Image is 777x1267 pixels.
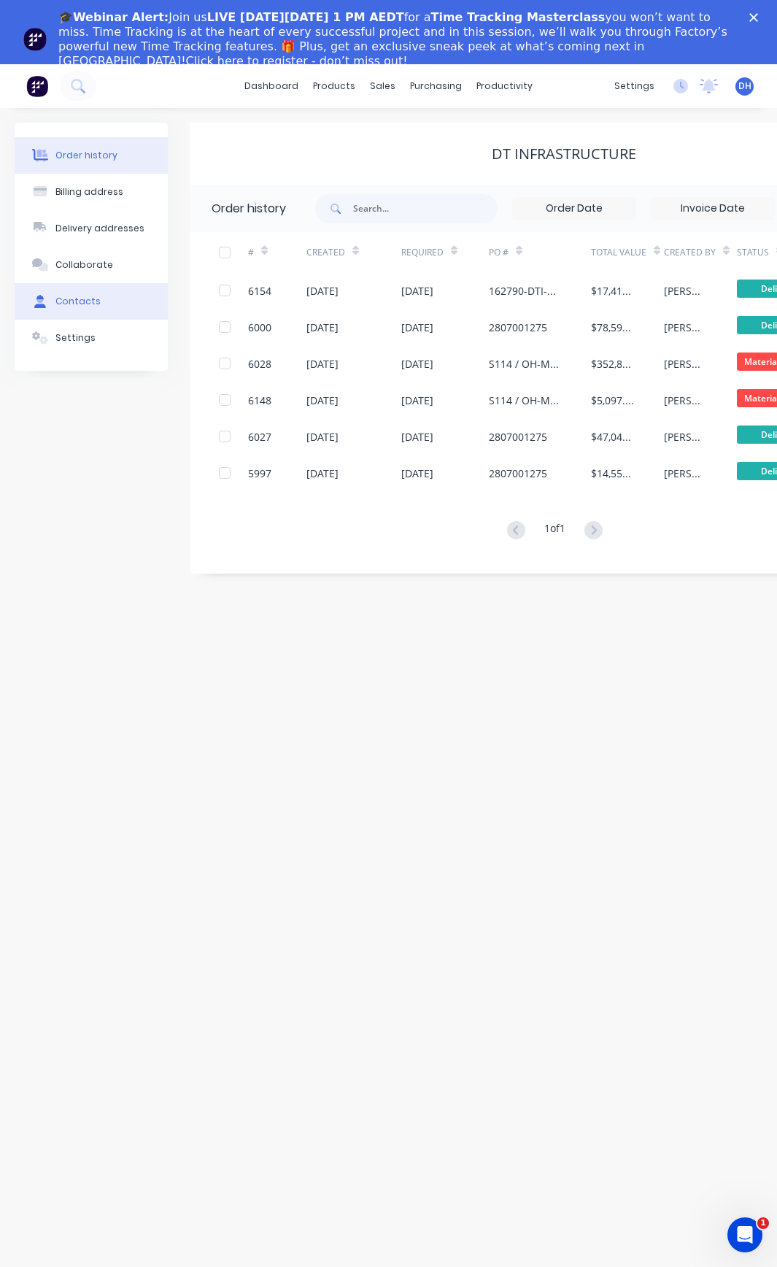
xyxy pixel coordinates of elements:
div: 2807001275 [489,320,547,335]
button: Billing address [15,174,168,210]
div: Total Value [591,246,646,259]
a: dashboard [237,75,306,97]
div: [DATE] [306,466,339,481]
div: Required [401,232,489,272]
div: Contacts [55,295,101,308]
input: Search... [353,194,498,223]
div: $78,598.20 [591,320,635,335]
b: Time Tracking Masterclass [431,10,606,24]
div: Billing address [55,185,123,199]
div: 6000 [248,320,271,335]
div: productivity [469,75,540,97]
div: 2807001275 [489,429,547,444]
span: 1 [757,1217,769,1229]
a: Click here to register - don’t miss out! [186,54,408,68]
div: $47,045.02 [591,429,635,444]
div: [DATE] [306,393,339,408]
div: [PERSON_NAME] [664,466,708,481]
div: [PERSON_NAME] [664,356,708,371]
input: Order Date [513,198,635,220]
div: 1 of 1 [544,520,565,542]
div: Created [306,246,345,259]
div: purchasing [403,75,469,97]
div: [DATE] [306,283,339,299]
div: sales [363,75,403,97]
div: 6028 [248,356,271,371]
div: Collaborate [55,258,113,271]
div: $5,097.95 [591,393,635,408]
div: [DATE] [401,283,433,299]
img: Profile image for Team [23,28,47,51]
button: Order history [15,137,168,174]
div: 5997 [248,466,271,481]
div: Created [306,232,401,272]
button: Collaborate [15,247,168,283]
div: $352,802.66 [591,356,635,371]
div: settings [607,75,662,97]
div: S114 / OH-M-02 [489,356,562,371]
b: LIVE [DATE][DATE] 1 PM AEDT [207,10,404,24]
div: 2807001275 [489,466,547,481]
div: # [248,232,306,272]
div: Created By [664,246,716,259]
div: [DATE] [401,356,433,371]
div: [DATE] [401,466,433,481]
div: Settings [55,331,96,344]
b: 🎓Webinar Alert: [58,10,169,24]
div: DT Infrastructure [492,145,636,163]
div: Required [401,246,444,259]
input: Invoice Date [652,198,774,220]
div: # [248,246,254,259]
div: [DATE] [306,429,339,444]
div: Total Value [591,232,664,272]
div: 162790-DTI-NDRMS-0069 [489,283,562,299]
button: Contacts [15,283,168,320]
div: $14,553.57 [591,466,635,481]
div: 6154 [248,283,271,299]
div: 6027 [248,429,271,444]
div: [DATE] [306,320,339,335]
div: Order history [212,200,286,217]
div: [PERSON_NAME] [664,429,708,444]
div: [DATE] [401,429,433,444]
button: Delivery addresses [15,210,168,247]
div: Join us for a you won’t want to miss. Time Tracking is at the heart of every successful project a... [58,10,730,69]
div: PO # [489,232,591,272]
div: Delivery addresses [55,222,144,235]
img: Factory [26,75,48,97]
div: PO # [489,246,509,259]
div: [DATE] [401,320,433,335]
div: Status [737,246,769,259]
iframe: Intercom live chat [727,1217,762,1252]
div: [PERSON_NAME] [664,283,708,299]
div: Close [749,13,764,22]
div: [PERSON_NAME] [664,393,708,408]
div: S114 / OH-M-02 - VO-01 [489,393,562,408]
button: Settings [15,320,168,356]
div: Created By [664,232,737,272]
div: Order history [55,149,117,162]
div: $17,410.89 [591,283,635,299]
span: DH [738,80,751,93]
div: 6148 [248,393,271,408]
div: [PERSON_NAME] [664,320,708,335]
div: [DATE] [306,356,339,371]
div: [DATE] [401,393,433,408]
div: products [306,75,363,97]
